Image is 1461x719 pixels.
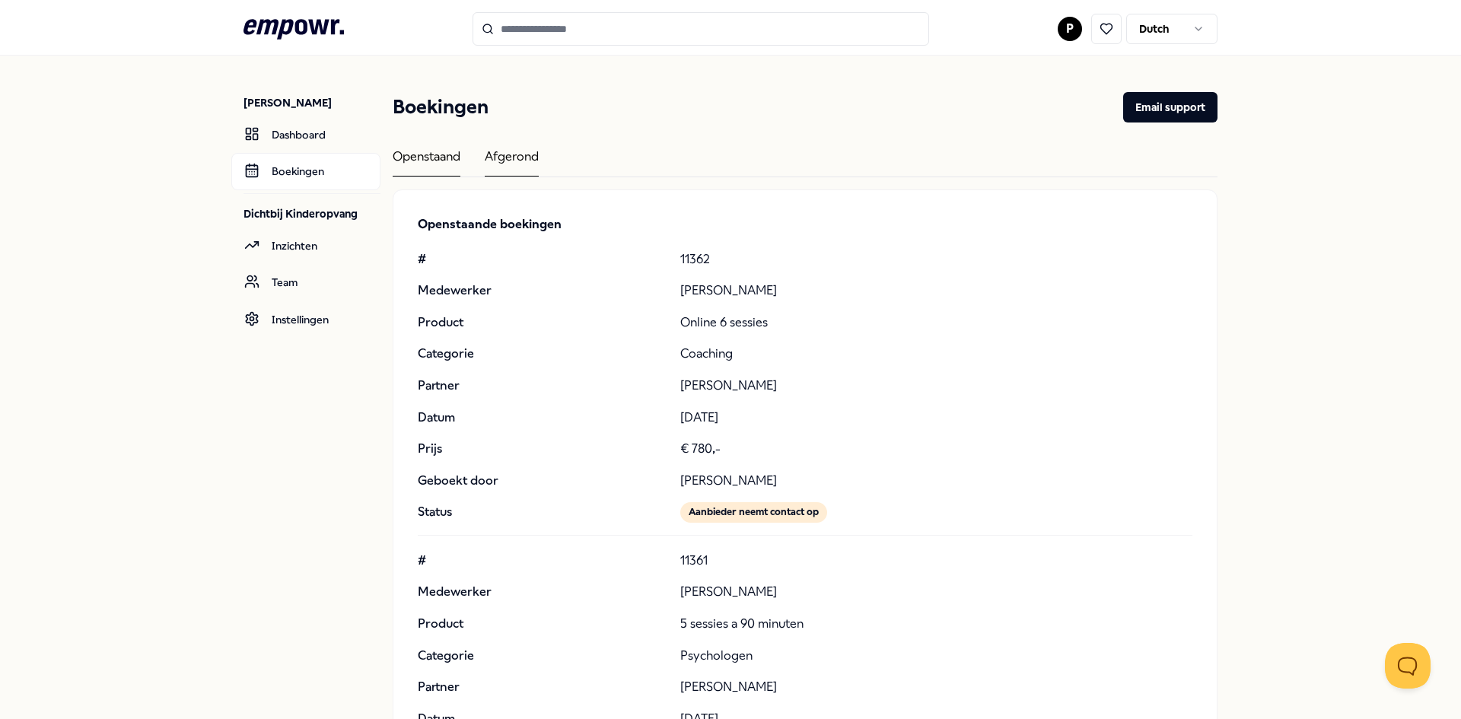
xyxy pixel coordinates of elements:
[680,281,1192,301] p: [PERSON_NAME]
[680,313,1192,332] p: Online 6 sessies
[418,250,668,269] p: #
[393,92,489,122] h1: Boekingen
[418,376,668,396] p: Partner
[680,582,1192,602] p: [PERSON_NAME]
[418,646,668,666] p: Categorie
[231,264,380,301] a: Team
[231,227,380,264] a: Inzichten
[418,502,668,522] p: Status
[680,439,1192,459] p: € 780,-
[418,471,668,491] p: Geboekt door
[1123,92,1217,122] button: Email support
[243,95,380,110] p: [PERSON_NAME]
[680,551,1192,571] p: 11361
[418,439,668,459] p: Prijs
[418,344,668,364] p: Categorie
[418,614,668,634] p: Product
[680,344,1192,364] p: Coaching
[680,471,1192,491] p: [PERSON_NAME]
[231,153,380,189] a: Boekingen
[418,281,668,301] p: Medewerker
[680,614,1192,634] p: 5 sessies a 90 minuten
[473,12,929,46] input: Search for products, categories or subcategories
[231,116,380,153] a: Dashboard
[1385,643,1431,689] iframe: Help Scout Beacon - Open
[485,147,539,177] div: Afgerond
[680,502,827,522] div: Aanbieder neemt contact op
[418,408,668,428] p: Datum
[243,206,380,221] p: Dichtbij Kinderopvang
[418,551,668,571] p: #
[680,376,1192,396] p: [PERSON_NAME]
[418,215,1192,234] p: Openstaande boekingen
[680,408,1192,428] p: [DATE]
[680,646,1192,666] p: Psychologen
[393,147,460,177] div: Openstaand
[418,677,668,697] p: Partner
[680,250,1192,269] p: 11362
[680,677,1192,697] p: [PERSON_NAME]
[231,301,380,338] a: Instellingen
[418,313,668,332] p: Product
[1058,17,1082,41] button: P
[418,582,668,602] p: Medewerker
